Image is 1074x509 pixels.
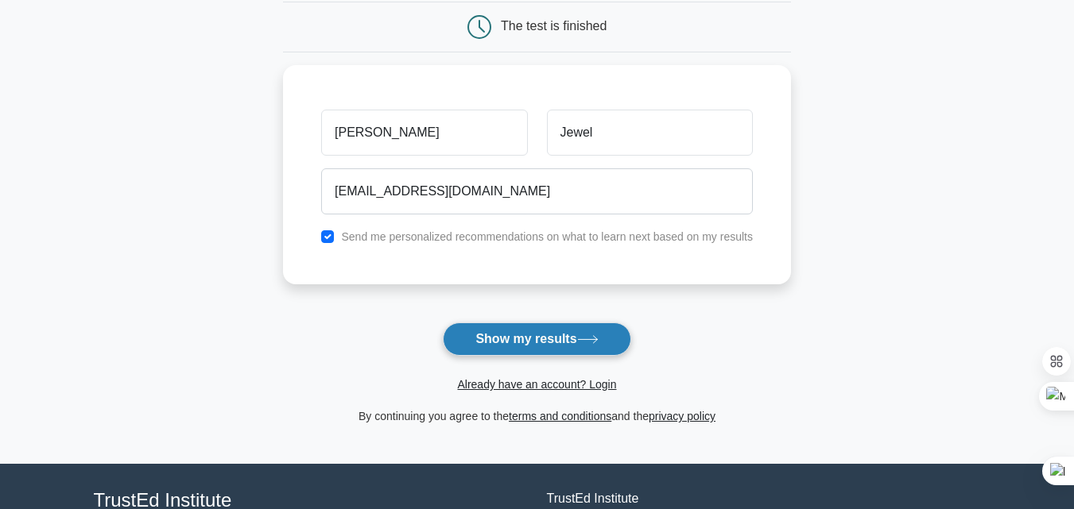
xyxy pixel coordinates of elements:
[321,168,753,214] input: Email
[321,110,527,156] input: First name
[501,19,607,33] div: The test is finished
[649,410,715,422] a: privacy policy
[509,410,611,422] a: terms and conditions
[443,322,630,356] button: Show my results
[547,110,753,156] input: Last name
[273,407,801,426] div: By continuing you agree to the and the
[457,378,616,391] a: Already have an account? Login
[341,230,753,243] label: Send me personalized recommendations on what to learn next based on my results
